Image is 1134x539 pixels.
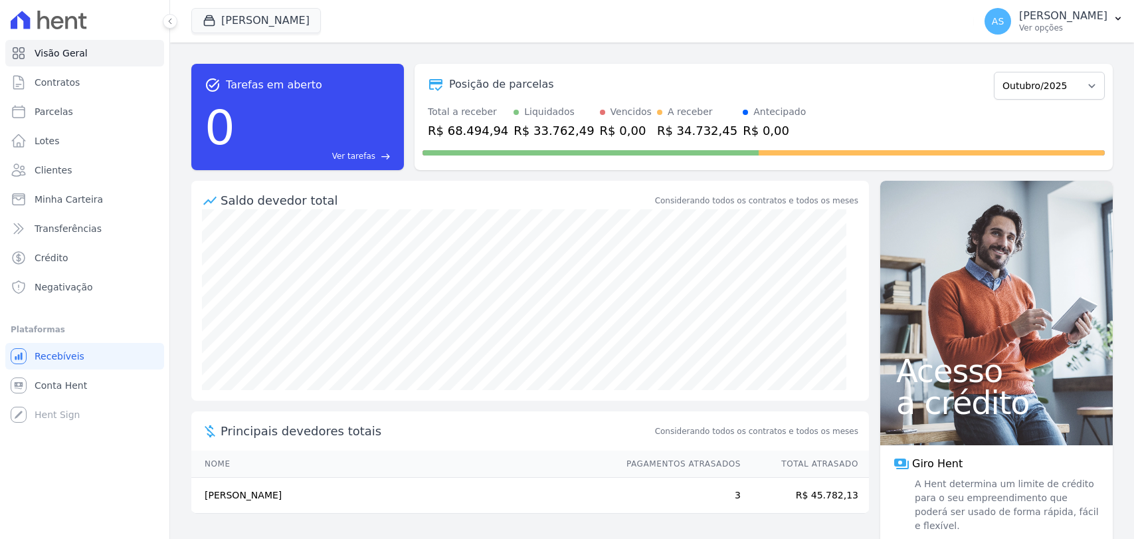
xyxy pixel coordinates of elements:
[35,76,80,89] span: Contratos
[992,17,1004,26] span: AS
[205,77,221,93] span: task_alt
[5,98,164,125] a: Parcelas
[600,122,652,140] div: R$ 0,00
[741,478,869,514] td: R$ 45.782,13
[5,245,164,271] a: Crédito
[240,150,391,162] a: Ver tarefas east
[332,150,375,162] span: Ver tarefas
[5,343,164,370] a: Recebíveis
[655,425,858,437] span: Considerando todos os contratos e todos os meses
[449,76,554,92] div: Posição de parcelas
[35,379,87,392] span: Conta Hent
[35,134,60,148] span: Lotes
[221,422,652,440] span: Principais devedores totais
[205,93,235,162] div: 0
[35,193,103,206] span: Minha Carteira
[5,128,164,154] a: Lotes
[974,3,1134,40] button: AS [PERSON_NAME] Ver opções
[5,215,164,242] a: Transferências
[428,122,508,140] div: R$ 68.494,94
[428,105,508,119] div: Total a receber
[655,195,858,207] div: Considerando todos os contratos e todos os meses
[35,47,88,60] span: Visão Geral
[5,40,164,66] a: Visão Geral
[381,152,391,162] span: east
[221,191,652,209] div: Saldo devedor total
[912,456,963,472] span: Giro Hent
[1019,9,1107,23] p: [PERSON_NAME]
[896,387,1097,419] span: a crédito
[191,451,614,478] th: Nome
[1019,23,1107,33] p: Ver opções
[35,163,72,177] span: Clientes
[5,274,164,300] a: Negativação
[668,105,713,119] div: A receber
[657,122,737,140] div: R$ 34.732,45
[614,478,741,514] td: 3
[614,451,741,478] th: Pagamentos Atrasados
[35,251,68,265] span: Crédito
[35,280,93,294] span: Negativação
[743,122,806,140] div: R$ 0,00
[753,105,806,119] div: Antecipado
[191,478,614,514] td: [PERSON_NAME]
[611,105,652,119] div: Vencidos
[191,8,321,33] button: [PERSON_NAME]
[5,157,164,183] a: Clientes
[11,322,159,338] div: Plataformas
[5,186,164,213] a: Minha Carteira
[35,350,84,363] span: Recebíveis
[514,122,594,140] div: R$ 33.762,49
[226,77,322,93] span: Tarefas em aberto
[524,105,575,119] div: Liquidados
[5,372,164,399] a: Conta Hent
[741,451,869,478] th: Total Atrasado
[35,222,102,235] span: Transferências
[912,477,1099,533] span: A Hent determina um limite de crédito para o seu empreendimento que poderá ser usado de forma ráp...
[35,105,73,118] span: Parcelas
[896,355,1097,387] span: Acesso
[5,69,164,96] a: Contratos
